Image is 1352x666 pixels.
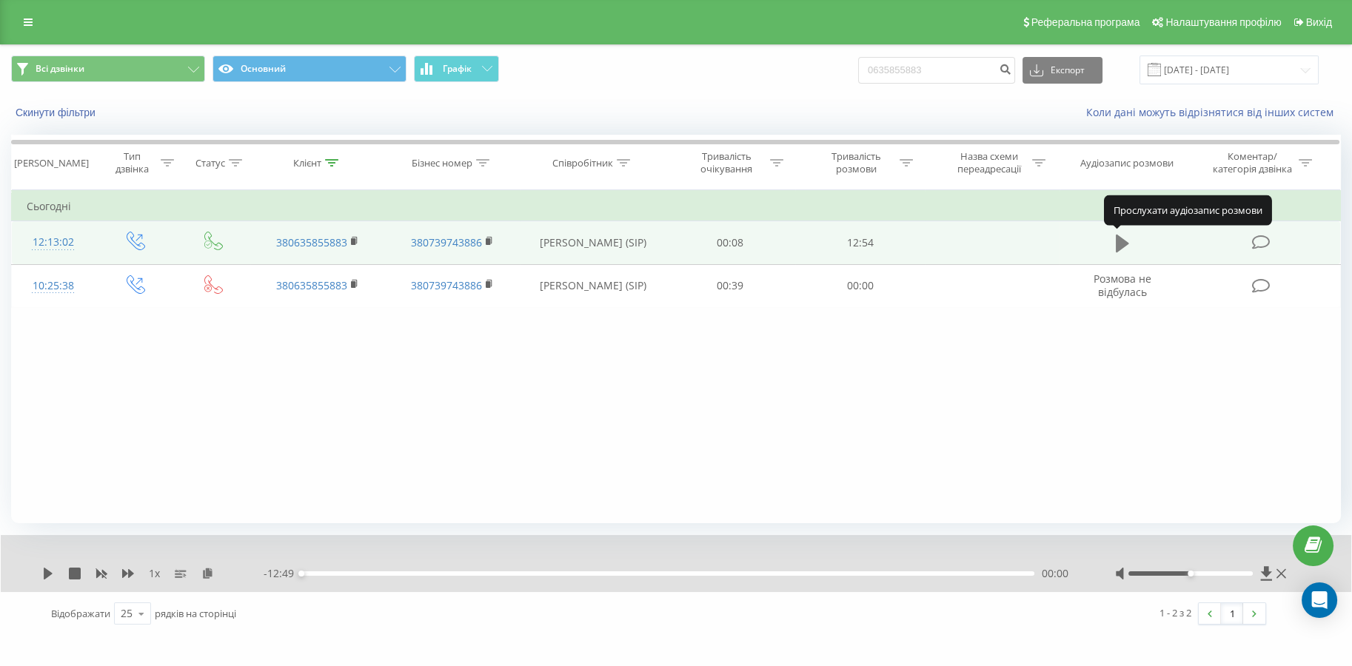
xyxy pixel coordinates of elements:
[12,192,1341,221] td: Сьогодні
[1023,57,1102,84] button: Експорт
[1306,16,1332,28] span: Вихід
[412,157,472,169] div: Бізнес номер
[1086,105,1341,119] a: Коли дані можуть відрізнятися вiд інших систем
[276,278,347,292] a: 380635855883
[1165,16,1281,28] span: Налаштування профілю
[795,221,925,264] td: 12:54
[1159,605,1191,620] div: 1 - 2 з 2
[858,57,1015,84] input: Пошук за номером
[1094,272,1151,299] span: Розмова не відбулась
[795,264,925,307] td: 00:00
[27,228,80,257] div: 12:13:02
[1221,603,1243,624] a: 1
[36,63,84,75] span: Всі дзвінки
[298,571,304,576] div: Accessibility label
[27,272,80,300] div: 10:25:38
[212,55,406,82] button: Основний
[14,157,89,169] div: [PERSON_NAME]
[666,221,795,264] td: 00:08
[11,55,205,82] button: Всі дзвінки
[293,157,321,169] div: Клієнт
[121,606,133,621] div: 25
[817,150,896,175] div: Тривалість розмови
[687,150,766,175] div: Тривалість очікування
[411,235,482,249] a: 380739743886
[1031,16,1140,28] span: Реферальна програма
[949,150,1028,175] div: Назва схеми переадресації
[1208,150,1295,175] div: Коментар/категорія дзвінка
[276,235,347,249] a: 380635855883
[520,221,665,264] td: [PERSON_NAME] (SIP)
[666,264,795,307] td: 00:39
[552,157,613,169] div: Співробітник
[11,106,103,119] button: Скинути фільтри
[1302,582,1337,618] div: Open Intercom Messenger
[411,278,482,292] a: 380739743886
[264,566,301,581] span: - 12:49
[155,607,236,620] span: рядків на сторінці
[149,566,160,581] span: 1 x
[51,607,110,620] span: Відображати
[1080,157,1174,169] div: Аудіозапис розмови
[443,64,472,74] span: Графік
[1188,571,1194,576] div: Accessibility label
[414,55,499,82] button: Графік
[1042,566,1068,581] span: 00:00
[107,150,156,175] div: Тип дзвінка
[195,157,225,169] div: Статус
[520,264,665,307] td: [PERSON_NAME] (SIP)
[1104,195,1272,225] div: Прослухати аудіозапис розмови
